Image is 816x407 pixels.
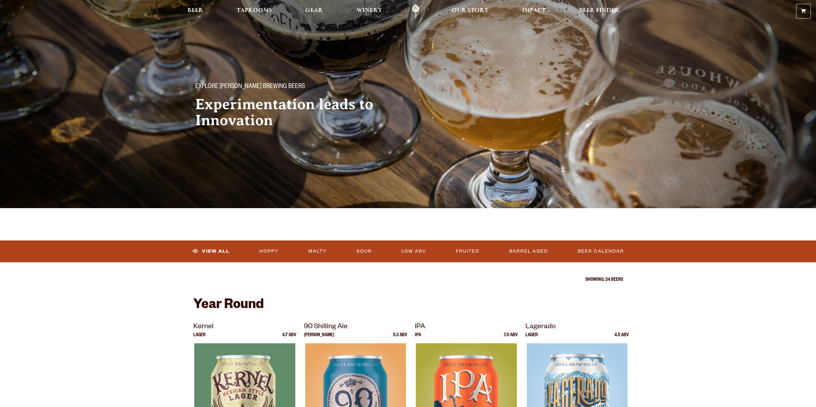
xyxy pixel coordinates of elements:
[301,4,327,19] a: Gear
[448,4,493,19] a: Our Story
[522,8,546,13] span: Impact
[193,322,297,333] p: Kernel
[188,8,203,13] span: Beer
[614,333,629,343] p: 4.5 ABV
[232,4,276,19] a: Taprooms
[354,244,374,259] a: Sour
[399,244,429,259] a: Low ABV
[393,333,407,343] p: 5.3 ABV
[193,298,623,313] h2: Year Round
[195,83,305,91] span: Explore [PERSON_NAME] Brewing Beers
[183,4,207,19] a: Beer
[304,333,334,343] p: [PERSON_NAME]
[195,96,395,128] h2: Experimentation leads to Innovation
[305,8,323,13] span: Gear
[257,244,281,259] a: Hoppy
[193,333,206,343] p: Lager
[189,244,232,259] a: View All
[415,333,421,343] p: IPA
[507,244,551,259] a: Barrel Aged
[193,278,623,283] p: Showing: 24 Beers
[352,4,386,19] a: Winery
[453,244,482,259] a: Fruited
[575,244,627,259] a: Beer Calendar
[304,322,407,333] p: 90 Shilling Ale
[237,8,272,13] span: Taprooms
[518,4,550,19] a: Impact
[357,8,382,13] span: Winery
[579,8,619,13] span: Beer Finder
[575,4,624,19] a: Beer Finder
[306,244,329,259] a: Malty
[452,8,489,13] span: Our Story
[526,322,629,333] p: Lagerado
[504,333,518,343] p: 7.0 ABV
[415,322,518,333] p: IPA
[282,333,296,343] p: 4.7 ABV
[404,4,428,19] a: Odell Home
[526,333,538,343] p: Lager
